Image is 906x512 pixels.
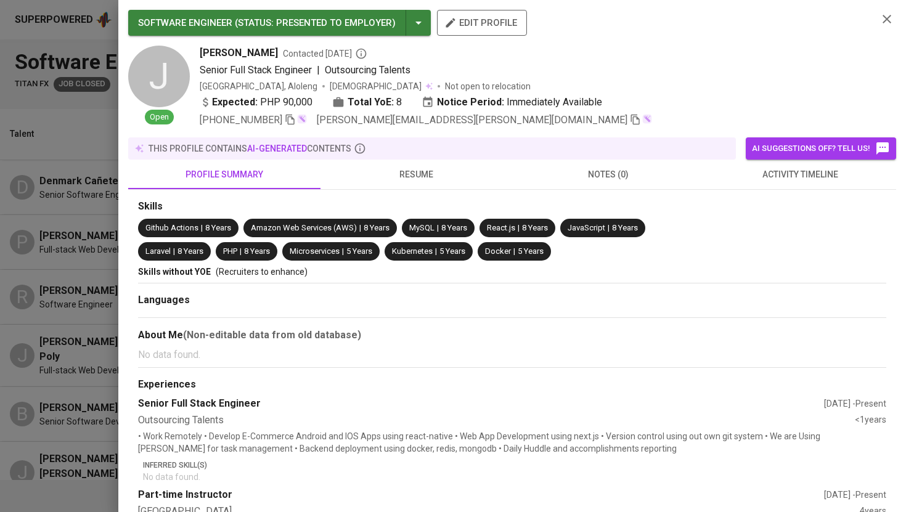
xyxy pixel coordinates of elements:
[364,223,390,232] span: 8 Years
[297,114,307,124] img: magic_wand.svg
[128,46,190,107] div: J
[178,246,203,256] span: 8 Years
[223,246,237,256] span: PHP
[359,222,361,234] span: |
[612,223,638,232] span: 8 Years
[437,10,527,36] button: edit profile
[642,114,652,124] img: magic_wand.svg
[201,222,203,234] span: |
[520,167,697,182] span: notes (0)
[396,95,402,110] span: 8
[138,17,232,28] span: SOFTWARE ENGINEER
[518,246,544,256] span: 5 Years
[138,293,886,307] div: Languages
[145,223,198,232] span: Github Actions
[143,471,886,483] p: No data found.
[568,223,605,232] span: JavaScript
[435,246,437,258] span: |
[138,200,886,214] div: Skills
[485,246,511,256] span: Docker
[447,15,517,31] span: edit profile
[138,430,886,455] p: • Work Remotely • Develop E-Commerce Android and IOS Apps using react-native • Web App Developmen...
[513,246,515,258] span: |
[325,64,410,76] span: Outsourcing Talents
[409,223,435,232] span: MySQL
[522,223,548,232] span: 8 Years
[283,47,367,60] span: Contacted [DATE]
[205,223,231,232] span: 8 Years
[441,223,467,232] span: 8 Years
[138,378,886,392] div: Experiences
[355,47,367,60] svg: By Philippines recruiter
[138,267,211,277] span: Skills without YOE
[143,460,886,471] p: Inferred Skill(s)
[348,95,394,110] b: Total YoE:
[342,246,344,258] span: |
[439,246,465,256] span: 5 Years
[149,142,351,155] p: this profile contains contents
[317,114,627,126] span: [PERSON_NAME][EMAIL_ADDRESS][PERSON_NAME][DOMAIN_NAME]
[247,144,307,153] span: AI-generated
[200,114,282,126] span: [PHONE_NUMBER]
[200,46,278,60] span: [PERSON_NAME]
[251,223,357,232] span: Amazon Web Services (AWS)
[200,95,312,110] div: PHP 90,000
[437,95,504,110] b: Notice Period:
[712,167,889,182] span: activity timeline
[138,328,886,343] div: About Me
[138,413,855,428] div: Outsourcing Talents
[240,246,242,258] span: |
[518,222,520,234] span: |
[212,95,258,110] b: Expected:
[216,267,308,277] span: (Recruiters to enhance)
[328,167,505,182] span: resume
[138,347,886,362] p: No data found.
[145,112,174,123] span: Open
[183,329,361,341] b: (Non-editable data from old database)
[136,167,313,182] span: profile summary
[317,63,320,78] span: |
[824,489,886,501] div: [DATE] - Present
[200,64,312,76] span: Senior Full Stack Engineer
[346,246,372,256] span: 5 Years
[752,141,890,156] span: AI suggestions off? Tell us!
[138,397,824,411] div: Senior Full Stack Engineer
[445,80,531,92] p: Not open to relocation
[608,222,610,234] span: |
[145,246,171,256] span: Laravel
[422,95,602,110] div: Immediately Available
[487,223,515,232] span: React.js
[173,246,175,258] span: |
[855,413,886,428] div: <1 years
[392,246,433,256] span: Kubernetes
[824,397,886,410] div: [DATE] - Present
[200,80,317,92] div: [GEOGRAPHIC_DATA], Aloleng
[235,17,396,28] span: ( STATUS : Presented to Employer )
[437,17,527,27] a: edit profile
[437,222,439,234] span: |
[290,246,340,256] span: Microservices
[138,488,824,502] div: Part-time Instructor
[330,80,423,92] span: [DEMOGRAPHIC_DATA]
[128,10,431,36] button: SOFTWARE ENGINEER (STATUS: Presented to Employer)
[746,137,896,160] button: AI suggestions off? Tell us!
[244,246,270,256] span: 8 Years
